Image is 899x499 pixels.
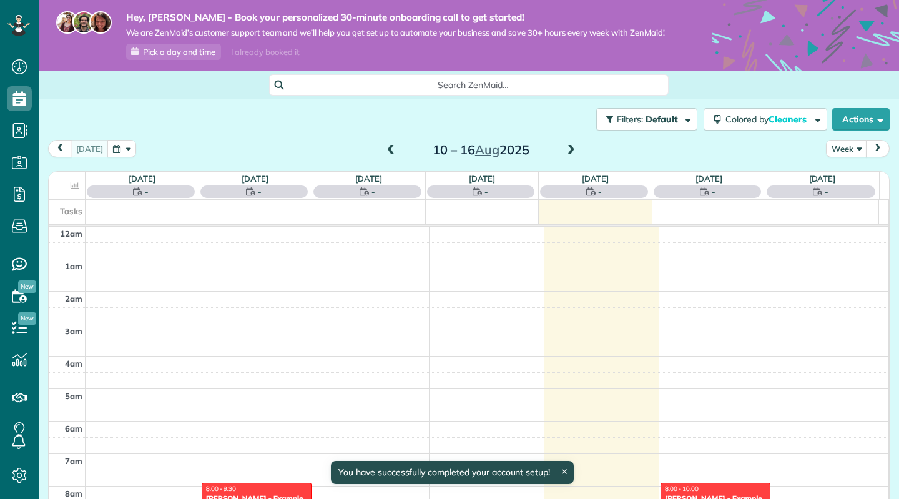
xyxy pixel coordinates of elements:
a: [DATE] [355,174,382,184]
span: 5am [65,391,82,401]
span: 3am [65,326,82,336]
a: [DATE] [242,174,268,184]
img: jorge-587dff0eeaa6aab1f244e6dc62b8924c3b6ad411094392a53c71c6c4a576187d.jpg [72,11,95,34]
div: I already booked it [224,44,307,60]
span: 12am [60,229,82,239]
span: 8am [65,488,82,498]
a: [DATE] [469,174,496,184]
span: 8:00 - 9:30 [206,485,236,493]
span: New [18,312,36,325]
span: Filters: [617,114,643,125]
img: maria-72a9807cf96188c08ef61303f053569d2e2a8a1cde33d635c8a3ac13582a053d.jpg [56,11,79,34]
span: 6am [65,423,82,433]
span: Default [646,114,679,125]
span: 1am [65,261,82,271]
button: next [866,140,890,157]
span: Tasks [60,206,82,216]
span: - [145,185,149,198]
span: We are ZenMaid’s customer support team and we’ll help you get set up to automate your business an... [126,27,665,38]
span: 7am [65,456,82,466]
span: - [371,185,375,198]
a: Filters: Default [590,108,697,131]
span: 2am [65,294,82,304]
button: Filters: Default [596,108,697,131]
strong: Hey, [PERSON_NAME] - Book your personalized 30-minute onboarding call to get started! [126,11,665,24]
span: Cleaners [769,114,808,125]
button: prev [48,140,72,157]
h2: 10 – 16 2025 [403,143,559,157]
a: Pick a day and time [126,44,221,60]
span: Aug [475,142,499,157]
span: Colored by [725,114,811,125]
a: [DATE] [809,174,836,184]
span: 4am [65,358,82,368]
span: - [484,185,488,198]
span: - [258,185,262,198]
div: You have successfully completed your account setup! [331,461,574,484]
button: [DATE] [71,140,109,157]
button: Actions [832,108,890,131]
img: michelle-19f622bdf1676172e81f8f8fba1fb50e276960ebfe0243fe18214015130c80e4.jpg [89,11,112,34]
a: [DATE] [582,174,609,184]
span: 8:00 - 10:00 [665,485,699,493]
span: - [712,185,715,198]
span: - [598,185,602,198]
button: Week [826,140,867,157]
span: Pick a day and time [143,47,215,57]
a: [DATE] [129,174,155,184]
button: Colored byCleaners [704,108,827,131]
a: [DATE] [695,174,722,184]
span: New [18,280,36,293]
span: - [825,185,828,198]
